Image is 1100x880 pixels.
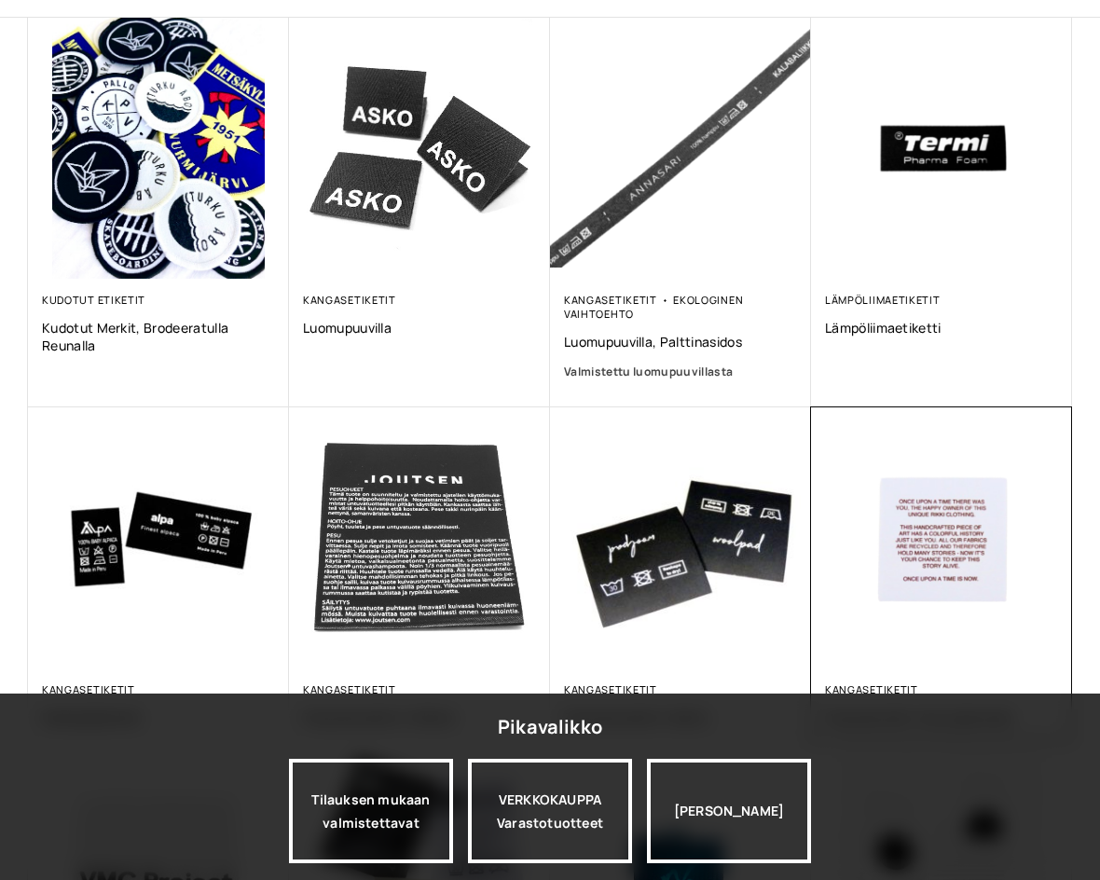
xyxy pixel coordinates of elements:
a: Luomupuuvilla [303,319,536,337]
a: Kangasetiketit [564,682,657,696]
a: Kangasetiketit [303,682,396,696]
a: Kudotut etiketit [42,293,145,307]
a: Luomupuuvilla, palttinasidos [564,333,797,351]
div: VERKKOKAUPPA Varastotuotteet [468,759,632,863]
a: Valmistettu luomupuuvillasta [564,363,797,381]
a: VERKKOKAUPPAVarastotuotteet [468,759,632,863]
a: Kangasetiketit [564,293,657,307]
a: Kudotut merkit, brodeeratulla reunalla [42,319,275,354]
a: Kangasetiketit [42,682,135,696]
div: [PERSON_NAME] [647,759,811,863]
a: Kangasetiketit [303,293,396,307]
a: Lämpöliimaetiketti [825,319,1058,337]
span: Valmistettu luomupuuvillasta [564,364,733,379]
div: Pikavalikko [498,710,602,744]
a: Lämpöliimaetiketit [825,293,940,307]
a: Kangasetiketit [825,682,918,696]
a: Tilauksen mukaan valmistettavat [289,759,453,863]
a: Ekologinen vaihtoehto [564,293,743,321]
